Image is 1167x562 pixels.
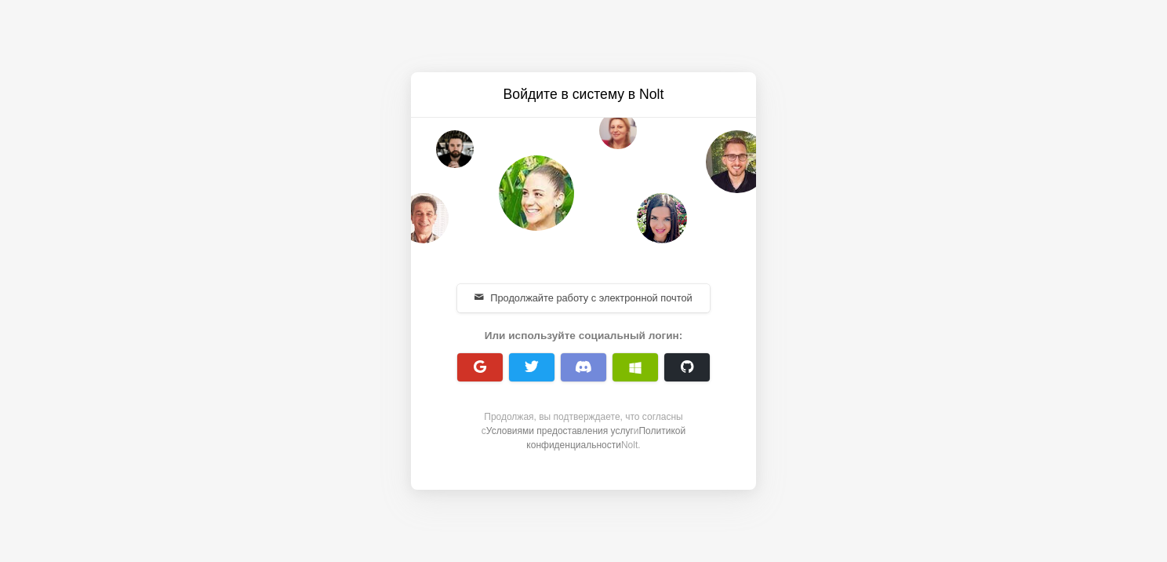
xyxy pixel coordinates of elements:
ya-tr-span: Войдите в систему в Nolt [504,85,664,104]
a: Условиями предоставления услуг [486,425,634,436]
ya-tr-span: Или используйте социальный логин: [485,330,683,341]
ya-tr-span: Продолжайте работу с электронной почтой [490,290,693,305]
button: Продолжайте работу с электронной почтой [457,284,710,312]
ya-tr-span: Продолжая, вы подтверждаете, что согласны с [482,411,683,436]
ya-tr-span: и [634,425,639,436]
ya-tr-span: Nolt. [621,440,641,451]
